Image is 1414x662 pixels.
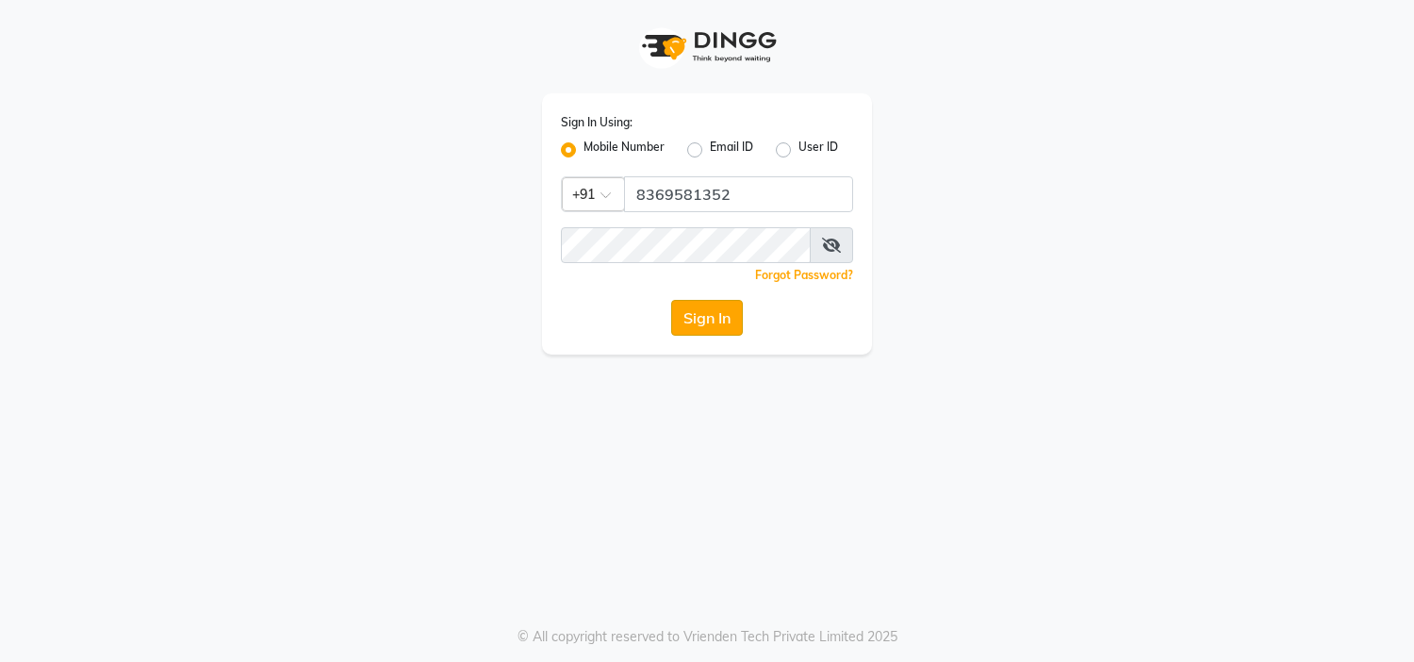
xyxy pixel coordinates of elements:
a: Forgot Password? [755,268,853,282]
label: User ID [798,139,838,161]
label: Mobile Number [584,139,665,161]
input: Username [624,176,853,212]
img: logo1.svg [632,19,782,74]
label: Email ID [710,139,753,161]
button: Sign In [671,300,743,336]
input: Username [561,227,811,263]
label: Sign In Using: [561,114,633,131]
